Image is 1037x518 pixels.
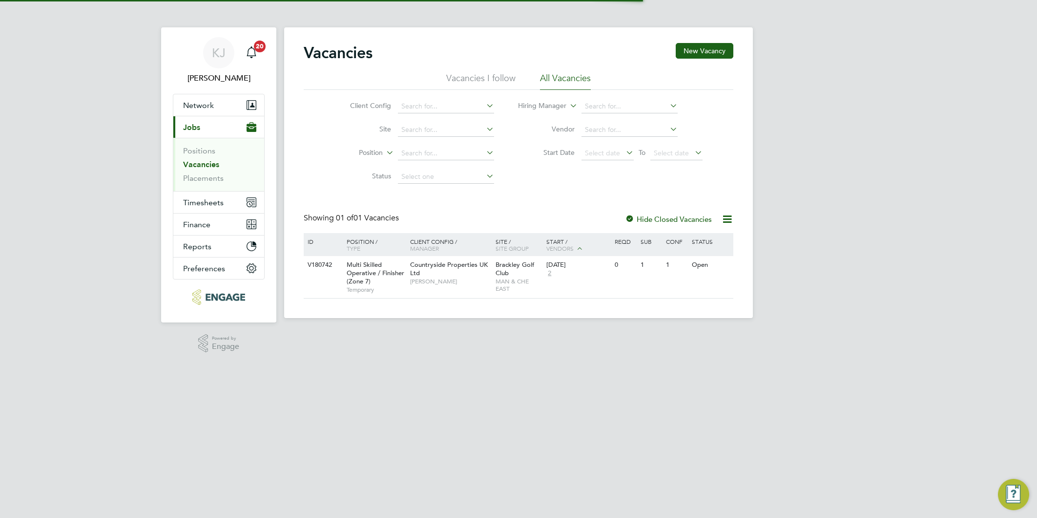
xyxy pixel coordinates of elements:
div: Jobs [173,138,264,191]
span: MAN & CHE EAST [496,278,542,293]
div: 1 [638,256,664,274]
button: Timesheets [173,192,264,213]
span: Manager [410,244,439,252]
li: All Vacancies [540,72,591,90]
label: Client Config [335,101,391,110]
span: Finance [183,220,210,229]
span: Timesheets [183,198,224,207]
span: Select date [585,149,620,157]
span: Type [347,244,360,252]
button: New Vacancy [676,43,733,59]
input: Search for... [398,123,494,137]
input: Search for... [581,123,678,137]
div: [DATE] [546,261,610,269]
span: Brackley Golf Club [496,260,534,277]
button: Jobs [173,116,264,138]
input: Search for... [398,147,494,160]
div: Site / [493,233,544,257]
li: Vacancies I follow [446,72,516,90]
button: Reports [173,236,264,257]
span: 01 of [336,213,353,223]
span: Multi Skilled Operative / Finisher (Zone 7) [347,260,404,285]
div: 1 [664,256,689,274]
div: ID [305,233,339,250]
h2: Vacancies [304,43,373,63]
label: Start Date [518,148,575,157]
div: Showing [304,213,401,223]
div: Open [689,256,732,274]
span: Jobs [183,123,200,132]
a: Placements [183,173,224,183]
button: Preferences [173,258,264,279]
span: 2 [546,269,553,278]
nav: Main navigation [161,27,276,323]
span: KJ [212,46,226,59]
a: Vacancies [183,160,219,169]
span: Countryside Properties UK Ltd [410,260,488,277]
button: Network [173,94,264,116]
div: Client Config / [408,233,493,257]
label: Hiring Manager [510,101,566,111]
input: Select one [398,170,494,184]
a: 20 [242,37,261,68]
div: Position / [339,233,408,257]
a: Powered byEngage [198,334,240,353]
span: Preferences [183,264,225,273]
div: Start / [544,233,612,258]
a: Go to home page [173,289,265,305]
button: Engage Resource Center [998,479,1029,510]
div: Conf [664,233,689,250]
span: 01 Vacancies [336,213,399,223]
span: Select date [654,149,689,157]
span: Site Group [496,244,529,252]
span: 20 [254,41,266,52]
span: Vendors [546,244,574,252]
span: [PERSON_NAME] [410,278,491,285]
span: Powered by [212,334,239,343]
span: Kirsty Jones [173,72,265,84]
span: Engage [212,343,239,351]
img: northbuildrecruit-logo-retina.png [192,289,245,305]
label: Position [327,148,383,158]
label: Site [335,125,391,133]
input: Search for... [398,100,494,113]
div: Status [689,233,732,250]
label: Vendor [518,125,575,133]
div: Reqd [612,233,638,250]
button: Finance [173,214,264,235]
div: Sub [638,233,664,250]
div: 0 [612,256,638,274]
label: Hide Closed Vacancies [625,215,712,224]
span: To [636,146,648,159]
span: Network [183,101,214,110]
div: V180742 [305,256,339,274]
span: Reports [183,242,211,251]
input: Search for... [581,100,678,113]
label: Status [335,172,391,180]
a: KJ[PERSON_NAME] [173,37,265,84]
span: Temporary [347,286,405,294]
a: Positions [183,146,215,155]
